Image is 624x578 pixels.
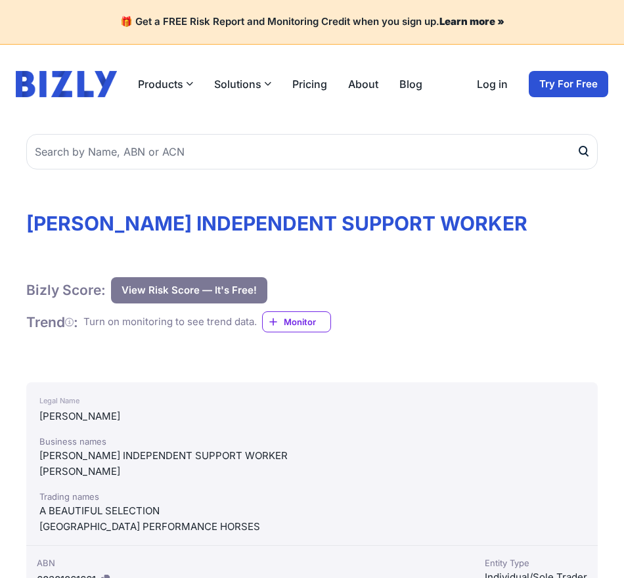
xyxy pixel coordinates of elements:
[529,71,608,97] a: Try For Free
[26,281,106,299] h1: Bizly Score:
[39,503,585,519] div: A BEAUTIFUL SELECTION
[477,76,508,92] a: Log in
[39,519,585,535] div: [GEOGRAPHIC_DATA] PERFORMANCE HORSES
[16,16,608,28] h4: 🎁 Get a FREE Risk Report and Monitoring Credit when you sign up.
[214,76,271,92] button: Solutions
[399,76,422,92] a: Blog
[26,211,598,235] h1: [PERSON_NAME] INDEPENDENT SUPPORT WORKER
[39,448,585,464] div: [PERSON_NAME] INDEPENDENT SUPPORT WORKER
[292,76,327,92] a: Pricing
[111,277,267,303] button: View Risk Score — It's Free!
[348,76,378,92] a: About
[26,134,598,169] input: Search by Name, ABN or ACN
[39,464,585,479] div: [PERSON_NAME]
[83,315,257,330] div: Turn on monitoring to see trend data.
[262,311,331,332] a: Monitor
[138,76,193,92] button: Products
[39,435,585,448] div: Business names
[39,393,585,409] div: Legal Name
[39,409,585,424] div: [PERSON_NAME]
[39,490,585,503] div: Trading names
[485,556,587,569] div: Entity Type
[37,556,464,569] div: ABN
[284,315,330,328] span: Monitor
[439,15,504,28] a: Learn more »
[26,313,78,331] h1: Trend :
